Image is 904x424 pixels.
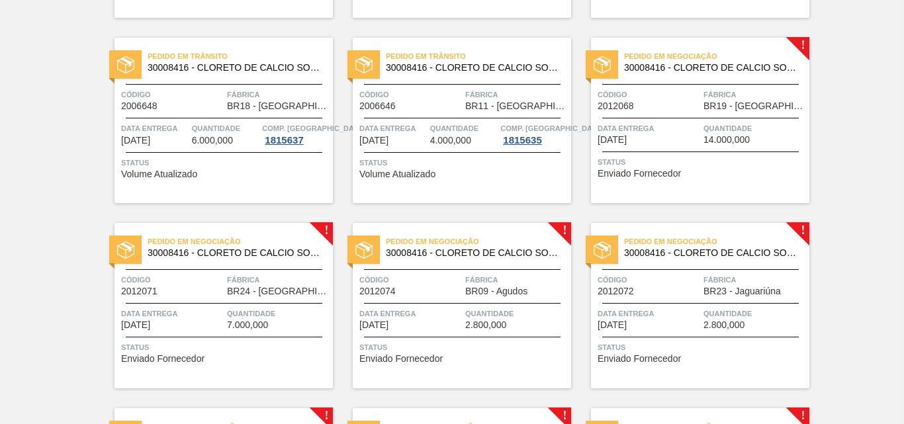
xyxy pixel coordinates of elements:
[121,88,224,101] span: Código
[121,354,204,364] span: Enviado Fornecedor
[703,320,745,330] span: 2.800,000
[333,38,571,203] a: statusPedido em Trânsito30008416 - CLORETO DE CALCIO SOLUCAO 40%Código2006646FábricaBR11 - [GEOGR...
[465,286,527,296] span: BR09 - Agudos
[598,354,681,364] span: Enviado Fornecedor
[117,241,134,259] img: status
[571,38,809,203] a: !statusPedido em Negociação30008416 - CLORETO DE CALCIO SOLUCAO 40%Código2012068FábricaBR19 - [GE...
[359,88,462,101] span: Código
[148,248,322,258] span: 30008416 - CLORETO DE CALCIO SOLUCAO 40%
[624,63,799,73] span: 30008416 - CLORETO DE CALCIO SOLUCAO 40%
[500,122,603,135] span: Comp. Carga
[227,88,330,101] span: Fábrica
[359,122,427,135] span: Data entrega
[386,235,571,248] span: Pedido em Negociação
[148,235,333,248] span: Pedido em Negociação
[430,136,471,146] span: 4.000,000
[121,286,158,296] span: 2012071
[465,101,568,111] span: BR11 - São Luís
[359,320,388,330] span: 02/09/2025
[598,135,627,145] span: 25/08/2025
[262,122,330,146] a: Comp. [GEOGRAPHIC_DATA]1815637
[333,223,571,388] a: !statusPedido em Negociação30008416 - CLORETO DE CALCIO SOLUCAO 40%Código2012074FábricaBR09 - Agu...
[465,273,568,286] span: Fábrica
[148,63,322,73] span: 30008416 - CLORETO DE CALCIO SOLUCAO 40%
[359,354,443,364] span: Enviado Fornecedor
[359,101,396,111] span: 2006646
[598,88,700,101] span: Código
[598,286,634,296] span: 2012072
[121,169,197,179] span: Volume Atualizado
[594,241,611,259] img: status
[703,88,806,101] span: Fábrica
[227,320,268,330] span: 7.000,000
[192,136,233,146] span: 6.000,000
[355,56,373,73] img: status
[598,273,700,286] span: Código
[624,50,809,63] span: Pedido em Negociação
[598,155,806,169] span: Status
[703,286,781,296] span: BR23 - Jaguariúna
[95,38,333,203] a: statusPedido em Trânsito30008416 - CLORETO DE CALCIO SOLUCAO 40%Código2006648FábricaBR18 - [GEOGR...
[598,169,681,179] span: Enviado Fornecedor
[465,320,506,330] span: 2.800,000
[227,101,330,111] span: BR18 - Pernambuco
[227,286,330,296] span: BR24 - Ponta Grossa
[359,273,462,286] span: Código
[703,135,750,145] span: 14.000,000
[359,156,568,169] span: Status
[386,63,561,73] span: 30008416 - CLORETO DE CALCIO SOLUCAO 40%
[227,273,330,286] span: Fábrica
[359,136,388,146] span: 24/08/2025
[359,286,396,296] span: 2012074
[121,307,224,320] span: Data entrega
[500,122,568,146] a: Comp. [GEOGRAPHIC_DATA]1815635
[192,122,259,135] span: Quantidade
[624,235,809,248] span: Pedido em Negociação
[571,223,809,388] a: !statusPedido em Negociação30008416 - CLORETO DE CALCIO SOLUCAO 40%Código2012072FábricaBR23 - Jag...
[355,241,373,259] img: status
[430,122,498,135] span: Quantidade
[386,248,561,258] span: 30008416 - CLORETO DE CALCIO SOLUCAO 40%
[465,307,568,320] span: Quantidade
[465,88,568,101] span: Fábrica
[703,307,806,320] span: Quantidade
[624,248,799,258] span: 30008416 - CLORETO DE CALCIO SOLUCAO 40%
[500,135,544,146] div: 1815635
[121,156,330,169] span: Status
[121,101,158,111] span: 2006648
[598,320,627,330] span: 04/09/2025
[117,56,134,73] img: status
[148,50,333,63] span: Pedido em Trânsito
[95,223,333,388] a: !statusPedido em Negociação30008416 - CLORETO DE CALCIO SOLUCAO 40%Código2012071FábricaBR24 - [GE...
[262,135,306,146] div: 1815637
[703,273,806,286] span: Fábrica
[359,169,435,179] span: Volume Atualizado
[121,136,150,146] span: 24/08/2025
[594,56,611,73] img: status
[121,122,189,135] span: Data entrega
[598,101,634,111] span: 2012068
[359,307,462,320] span: Data entrega
[386,50,571,63] span: Pedido em Trânsito
[703,122,806,135] span: Quantidade
[121,273,224,286] span: Código
[121,341,330,354] span: Status
[598,307,700,320] span: Data entrega
[598,122,700,135] span: Data entrega
[262,122,365,135] span: Comp. Carga
[703,101,806,111] span: BR19 - Nova Rio
[227,307,330,320] span: Quantidade
[121,320,150,330] span: 28/08/2025
[359,341,568,354] span: Status
[598,341,806,354] span: Status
